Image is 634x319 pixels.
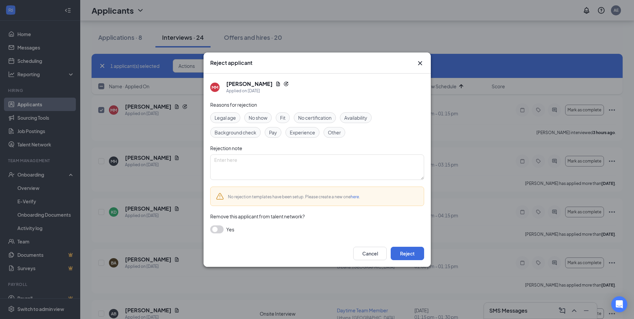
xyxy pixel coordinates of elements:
svg: Warning [216,192,224,200]
span: No rejection templates have been setup. Please create a new one . [228,194,360,199]
div: Open Intercom Messenger [611,296,627,312]
span: Availability [344,114,367,121]
span: Fit [280,114,285,121]
h3: Reject applicant [210,59,252,67]
div: Applied on [DATE] [226,88,289,94]
span: Rejection note [210,145,242,151]
svg: Document [275,81,281,87]
span: Background check [215,129,256,136]
button: Close [416,59,424,67]
span: No show [249,114,267,121]
span: Legal age [215,114,236,121]
div: MM [212,84,218,90]
span: Reasons for rejection [210,102,257,108]
button: Cancel [353,247,387,260]
span: Experience [290,129,315,136]
span: Yes [226,225,234,233]
a: here [351,194,359,199]
span: Remove this applicant from talent network? [210,213,305,219]
h5: [PERSON_NAME] [226,80,273,88]
svg: Reapply [283,81,289,87]
span: Other [328,129,341,136]
button: Reject [391,247,424,260]
svg: Cross [416,59,424,67]
span: No certification [298,114,332,121]
span: Pay [269,129,277,136]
